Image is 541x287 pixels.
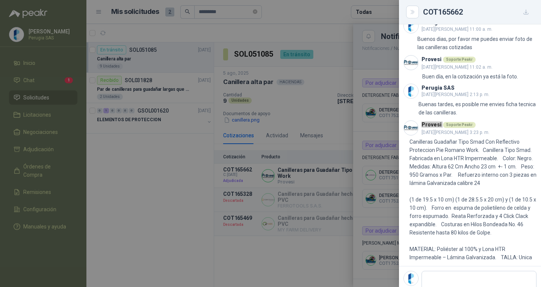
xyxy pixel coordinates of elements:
[404,271,418,285] img: Company Logo
[422,65,493,70] span: [DATE][PERSON_NAME] 11:02 a. m.
[422,86,455,90] h3: Perugia SAS
[422,92,490,97] span: [DATE][PERSON_NAME] 2:13 p. m.
[422,27,493,32] span: [DATE][PERSON_NAME] 11:00 a. m.
[410,138,536,261] p: Canilleras Guadañar Tipo Smad Con Reflectivo Proteccion Pie Romano Work. Canillera Tipo Smad. Fab...
[423,6,532,18] div: COT165662
[404,121,418,135] img: Company Logo
[419,100,536,117] p: Buenas tardes, es posible me envies ficha tecnica de las canilleras.
[417,35,536,51] p: Buenos dias, por favor me puedes enviar foto de las canilleras cotizadas
[404,84,418,98] img: Company Logo
[422,130,490,135] span: [DATE][PERSON_NAME] 3:23 p. m.
[408,8,417,17] button: Close
[443,122,476,128] div: Soporte Peakr
[422,72,518,81] p: Buen día, en la cotización ya está la foto.
[443,57,476,63] div: Soporte Peakr
[422,123,441,127] h3: Provesi
[404,56,418,70] img: Company Logo
[422,57,441,62] h3: Provesi
[404,19,418,33] img: Company Logo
